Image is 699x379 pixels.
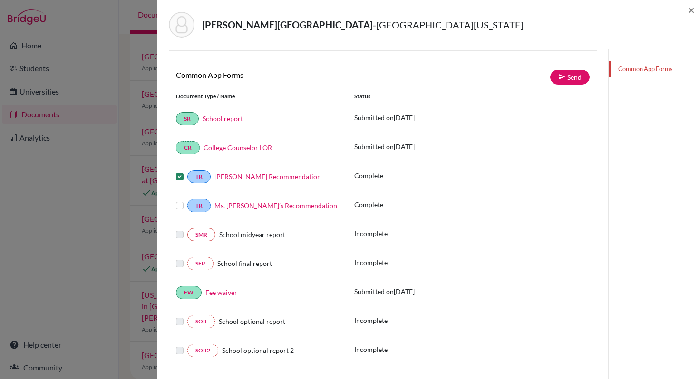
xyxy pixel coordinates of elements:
a: Send [550,70,590,85]
div: Document Type / Name [169,92,347,101]
a: SMR [187,228,215,241]
p: Complete [354,199,383,209]
a: Common App Forms [609,61,699,77]
p: Submitted on [354,113,415,123]
p: Submitted on [354,286,415,296]
span: School midyear report [219,230,285,238]
p: Incomplete [354,228,388,238]
a: SFR [187,257,214,270]
a: [PERSON_NAME] Recommendation [214,172,321,180]
a: SOR [187,315,215,328]
a: SOR2 [187,344,218,357]
p: Incomplete [354,257,388,267]
a: Ms. [PERSON_NAME]’s Recommendation [214,201,337,209]
strong: [PERSON_NAME][GEOGRAPHIC_DATA] [202,19,373,30]
a: TR [187,170,211,183]
h6: Common App Forms [176,70,376,79]
span: School optional report [219,317,285,325]
a: SR [176,112,199,125]
a: CR [176,141,200,154]
p: Incomplete [354,315,388,325]
span: [DATE] [394,142,415,151]
a: FW [176,286,202,299]
span: [DATE] [394,287,415,295]
span: - [GEOGRAPHIC_DATA][US_STATE] [373,19,524,30]
div: Status [347,92,597,101]
button: Close [688,4,695,16]
p: Incomplete [354,344,388,354]
a: College Counselor LOR [204,143,272,152]
a: Fee waiver [205,288,237,296]
span: [DATE] [394,114,415,122]
a: School report [203,114,243,123]
p: Complete [354,171,383,180]
a: TR [187,199,211,212]
span: School final report [217,259,272,267]
span: × [688,3,695,17]
span: School optional report 2 [222,346,294,354]
p: Submitted on [354,142,415,152]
